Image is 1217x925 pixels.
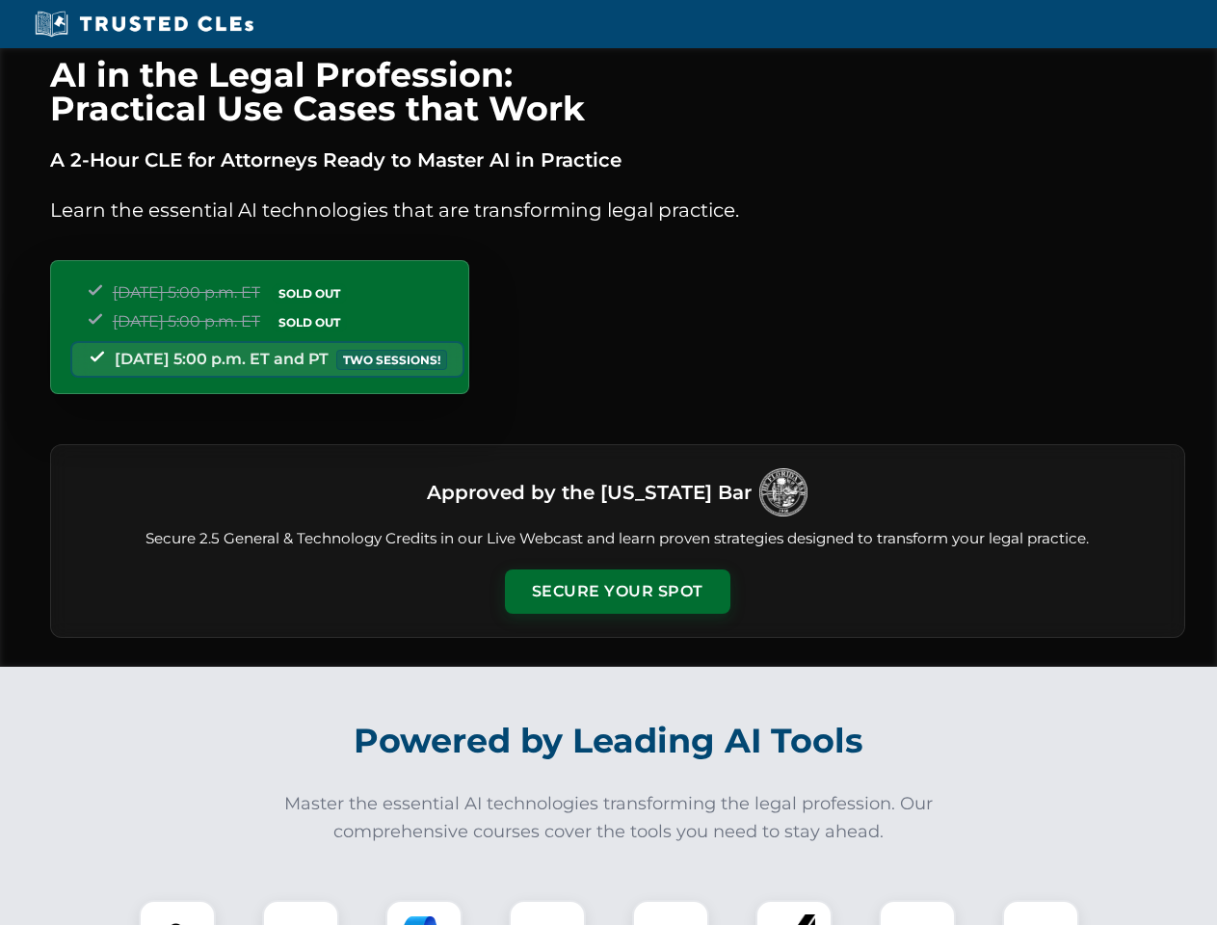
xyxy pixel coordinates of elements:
span: SOLD OUT [272,312,347,332]
h1: AI in the Legal Profession: Practical Use Cases that Work [50,58,1185,125]
h3: Approved by the [US_STATE] Bar [427,475,752,510]
p: Secure 2.5 General & Technology Credits in our Live Webcast and learn proven strategies designed ... [74,528,1161,550]
p: A 2-Hour CLE for Attorneys Ready to Master AI in Practice [50,145,1185,175]
h2: Powered by Leading AI Tools [75,707,1143,775]
img: Trusted CLEs [29,10,259,39]
span: SOLD OUT [272,283,347,304]
p: Master the essential AI technologies transforming the legal profession. Our comprehensive courses... [272,790,946,846]
span: [DATE] 5:00 p.m. ET [113,283,260,302]
button: Secure Your Spot [505,569,730,614]
img: Logo [759,468,807,516]
p: Learn the essential AI technologies that are transforming legal practice. [50,195,1185,225]
span: [DATE] 5:00 p.m. ET [113,312,260,330]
